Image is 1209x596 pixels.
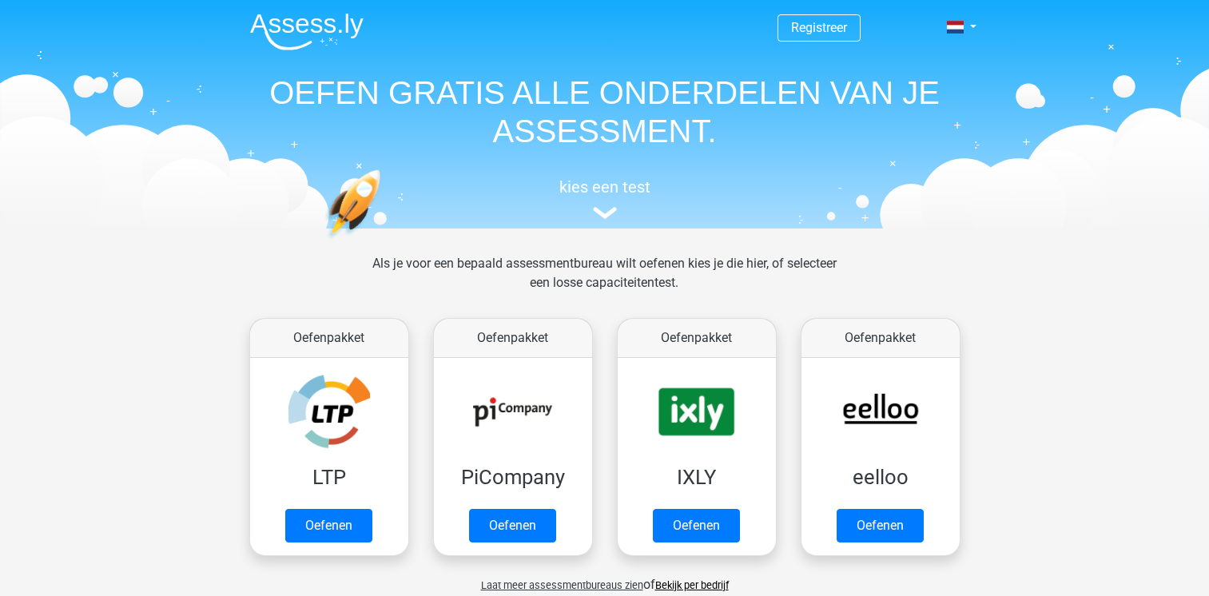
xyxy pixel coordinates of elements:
[325,169,443,314] img: oefenen
[360,254,849,312] div: Als je voor een bepaald assessmentbureau wilt oefenen kies je die hier, of selecteer een losse ca...
[593,207,617,219] img: assessment
[653,509,740,542] a: Oefenen
[250,13,364,50] img: Assessly
[791,20,847,35] a: Registreer
[237,177,972,220] a: kies een test
[481,579,643,591] span: Laat meer assessmentbureaus zien
[237,562,972,594] div: of
[285,509,372,542] a: Oefenen
[837,509,924,542] a: Oefenen
[237,74,972,150] h1: OEFEN GRATIS ALLE ONDERDELEN VAN JE ASSESSMENT.
[655,579,729,591] a: Bekijk per bedrijf
[469,509,556,542] a: Oefenen
[237,177,972,197] h5: kies een test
